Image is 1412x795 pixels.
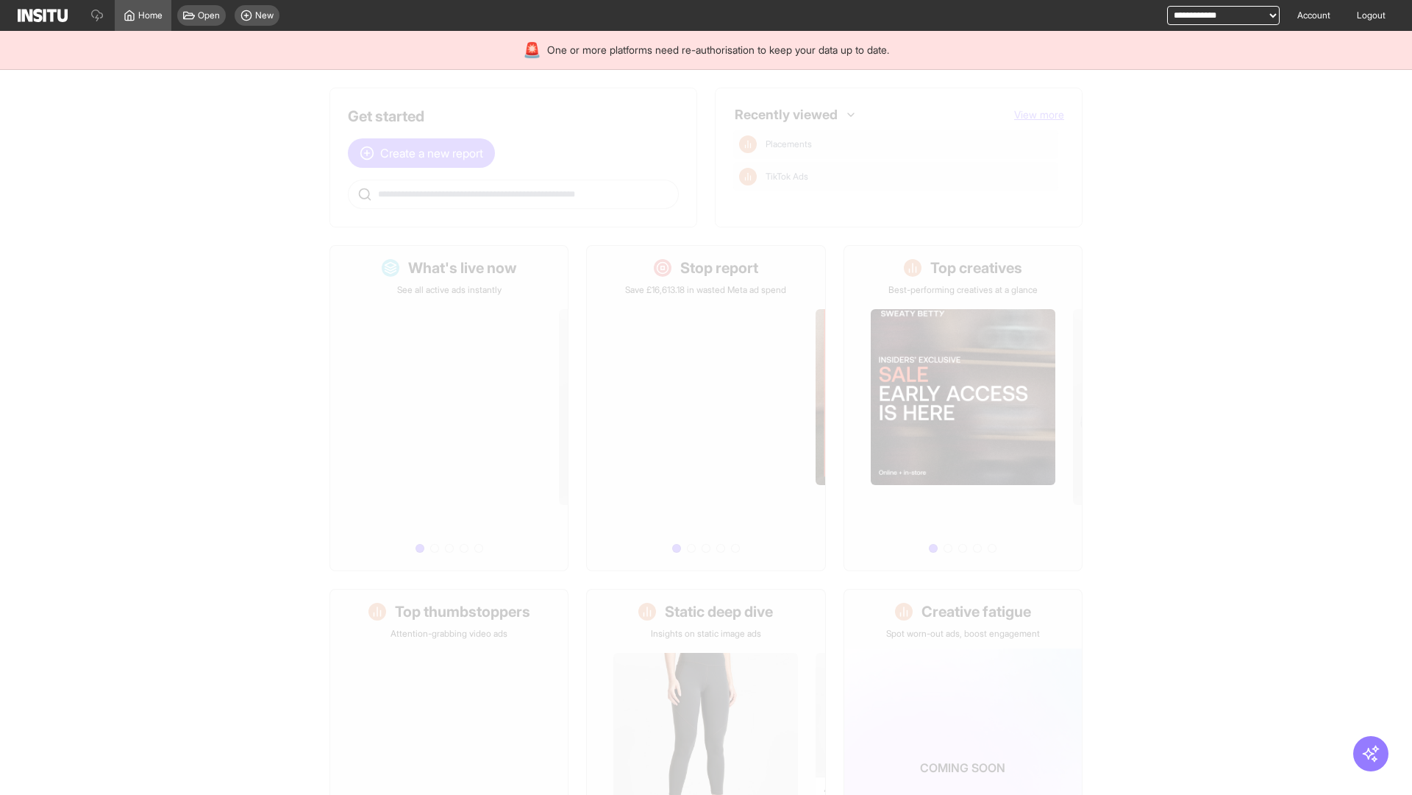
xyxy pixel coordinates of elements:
span: Home [138,10,163,21]
div: 🚨 [523,40,541,60]
span: One or more platforms need re-authorisation to keep your data up to date. [547,43,889,57]
span: New [255,10,274,21]
img: Logo [18,9,68,22]
span: Open [198,10,220,21]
